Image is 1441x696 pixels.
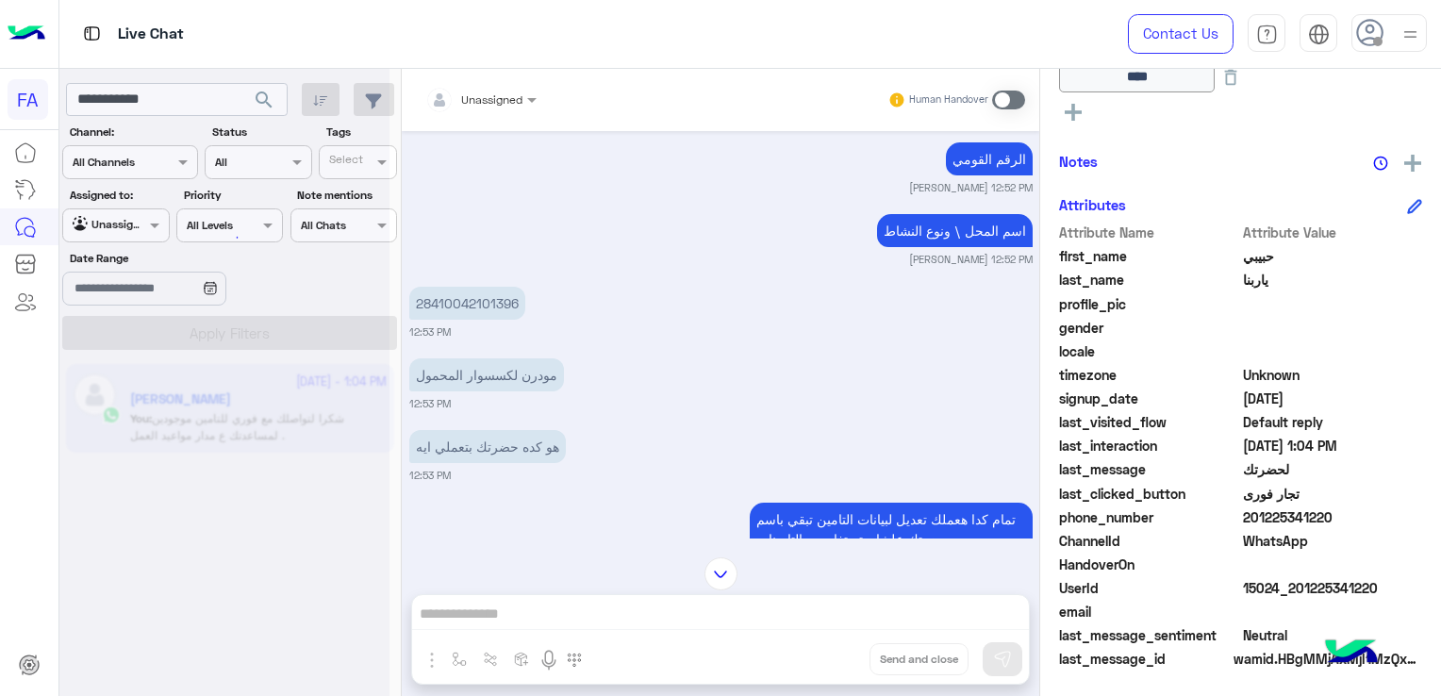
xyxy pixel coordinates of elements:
small: Human Handover [909,92,988,108]
span: last_message [1059,459,1239,479]
span: null [1243,318,1423,338]
span: last_clicked_button [1059,484,1239,504]
div: FA [8,79,48,120]
p: 4/10/2025, 12:53 PM [409,287,525,320]
button: Send and close [870,643,969,675]
div: Select [326,151,363,173]
span: لحضرتك [1243,459,1423,479]
span: timezone [1059,365,1239,385]
span: null [1243,341,1423,361]
img: tab [80,22,104,45]
span: last_visited_flow [1059,412,1239,432]
span: last_interaction [1059,436,1239,456]
span: Unassigned [461,92,522,107]
span: last_message_sentiment [1059,625,1239,645]
p: 4/10/2025, 12:53 PM [409,430,566,463]
span: locale [1059,341,1239,361]
small: [PERSON_NAME] 12:52 PM [909,180,1033,195]
img: add [1404,155,1421,172]
img: tab [1308,24,1330,45]
span: signup_date [1059,389,1239,408]
p: 4/10/2025, 1:00 PM [750,503,1033,555]
span: phone_number [1059,507,1239,527]
span: ChannelId [1059,531,1239,551]
small: [PERSON_NAME] 12:52 PM [909,252,1033,267]
span: 2 [1243,531,1423,551]
img: Logo [8,14,45,54]
small: 12:53 PM [409,468,451,483]
h6: Notes [1059,153,1098,170]
span: gender [1059,318,1239,338]
span: HandoverOn [1059,555,1239,574]
span: تجار فورى [1243,484,1423,504]
span: UserId [1059,578,1239,598]
h6: Attributes [1059,196,1126,213]
p: Live Chat [118,22,184,47]
img: scroll [704,557,737,590]
span: profile_pic [1059,294,1239,314]
small: 12:53 PM [409,324,451,340]
img: profile [1399,23,1422,46]
span: wamid.HBgMMjAxMjI1MzQxMjIwFQIAEhggQUMxRTIzQ0IyNUMxRUE0QUNCMzM3QTYxMTE3Qjk1ODQA [1234,649,1422,669]
span: 0 [1243,625,1423,645]
span: first_name [1059,246,1239,266]
a: tab [1248,14,1285,54]
span: last_name [1059,270,1239,290]
span: Default reply [1243,412,1423,432]
span: null [1243,555,1423,574]
span: null [1243,602,1423,621]
img: hulul-logo.png [1318,621,1384,687]
span: Attribute Value [1243,223,1423,242]
span: Unknown [1243,365,1423,385]
span: Attribute Name [1059,223,1239,242]
img: notes [1373,156,1388,171]
span: 2025-10-04T08:34:02.044Z [1243,389,1423,408]
span: email [1059,602,1239,621]
span: ياربنا [1243,270,1423,290]
span: حبيبي [1243,246,1423,266]
img: tab [1256,24,1278,45]
span: 15024_201225341220 [1243,578,1423,598]
span: 2025-10-04T10:04:59.771Z [1243,436,1423,456]
span: 201225341220 [1243,507,1423,527]
p: 4/10/2025, 12:52 PM [946,142,1033,175]
p: 4/10/2025, 12:52 PM [877,214,1033,247]
small: 12:53 PM [409,396,451,411]
div: loading... [207,221,240,254]
span: last_message_id [1059,649,1230,669]
p: 4/10/2025, 12:53 PM [409,358,564,391]
a: Contact Us [1128,14,1234,54]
